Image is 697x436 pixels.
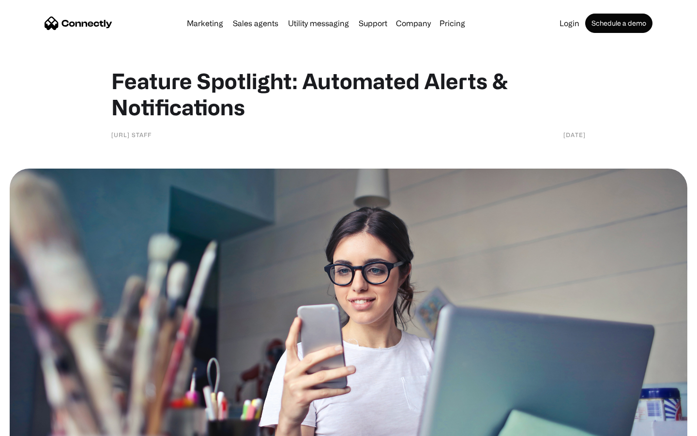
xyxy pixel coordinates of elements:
a: Marketing [183,19,227,27]
a: Sales agents [229,19,282,27]
a: Pricing [436,19,469,27]
aside: Language selected: English [10,419,58,433]
a: Schedule a demo [585,14,652,33]
div: Company [396,16,431,30]
ul: Language list [19,419,58,433]
a: Utility messaging [284,19,353,27]
a: Login [556,19,583,27]
div: [DATE] [563,130,586,140]
h1: Feature Spotlight: Automated Alerts & Notifications [111,68,586,120]
div: [URL] staff [111,130,152,140]
a: Support [355,19,391,27]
